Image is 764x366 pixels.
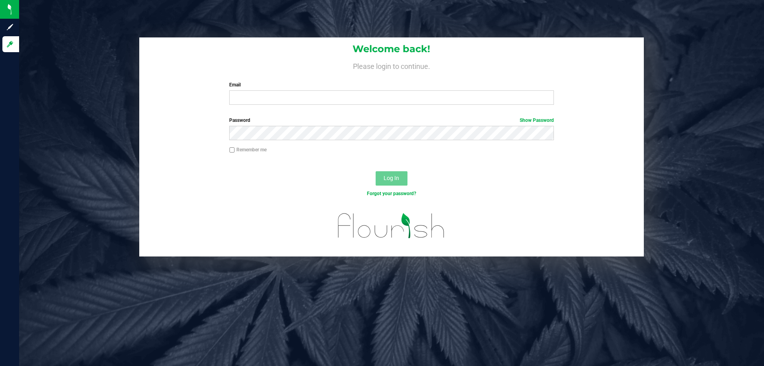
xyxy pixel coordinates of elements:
[139,44,644,54] h1: Welcome back!
[139,61,644,70] h4: Please login to continue.
[520,117,554,123] a: Show Password
[384,175,399,181] span: Log In
[6,40,14,48] inline-svg: Log in
[229,117,250,123] span: Password
[229,147,235,153] input: Remember me
[229,81,554,88] label: Email
[229,146,267,153] label: Remember me
[6,23,14,31] inline-svg: Sign up
[328,206,454,246] img: flourish_logo.svg
[376,171,407,186] button: Log In
[367,191,416,196] a: Forgot your password?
